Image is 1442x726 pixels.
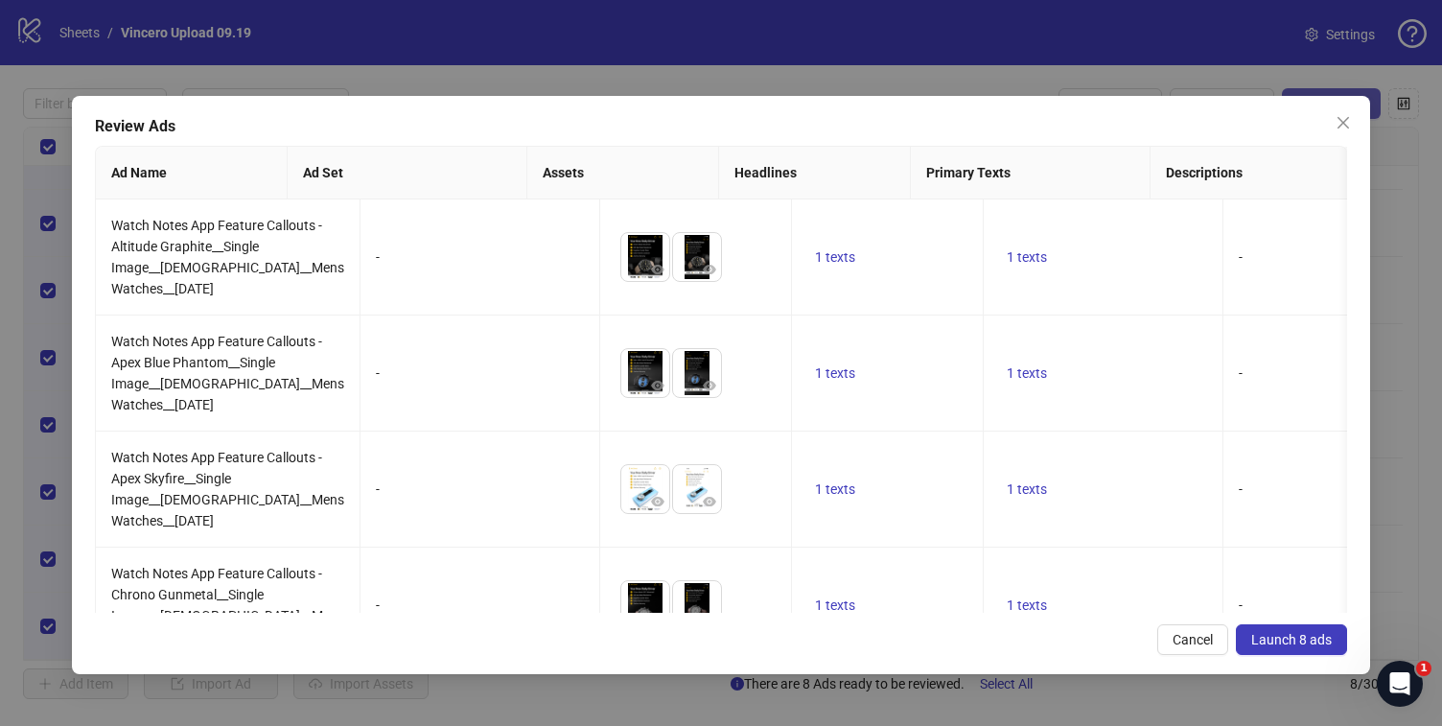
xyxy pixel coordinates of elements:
span: 1 texts [1007,481,1047,497]
button: 1 texts [807,478,863,501]
button: 1 texts [807,594,863,617]
span: eye [703,495,716,508]
button: Cancel [1157,624,1228,655]
span: Launch 8 ads [1251,632,1332,647]
button: 1 texts [999,362,1055,385]
th: Primary Texts [911,147,1151,199]
iframe: Intercom live chat [1377,661,1423,707]
span: 1 texts [815,481,855,497]
img: Asset 1 [621,233,669,281]
img: Asset 1 [621,581,669,629]
th: Descriptions [1151,147,1390,199]
button: 1 texts [807,362,863,385]
button: Preview [646,374,669,397]
button: Launch 8 ads [1236,624,1347,655]
span: Cancel [1173,632,1213,647]
span: Watch Notes App Feature Callouts - Apex Blue Phantom__Single Image__[DEMOGRAPHIC_DATA]__Mens Watc... [111,334,344,412]
span: eye [651,611,664,624]
span: - [1239,597,1243,613]
span: 1 texts [815,597,855,613]
img: Asset 2 [673,349,721,397]
button: 1 texts [999,246,1055,269]
span: 1 texts [815,365,855,381]
div: - [376,479,584,500]
span: 1 texts [1007,365,1047,381]
div: - [376,246,584,268]
span: Watch Notes App Feature Callouts - Apex Skyfire__Single Image__[DEMOGRAPHIC_DATA]__Mens Watches__... [111,450,344,528]
span: - [1239,481,1243,497]
span: eye [651,263,664,276]
span: eye [703,611,716,624]
div: Review Ads [95,115,1347,138]
button: Preview [698,374,721,397]
button: 1 texts [999,594,1055,617]
img: Asset 2 [673,465,721,513]
span: close [1336,115,1351,130]
button: Preview [646,258,669,281]
button: Preview [646,490,669,513]
span: 1 [1416,661,1431,676]
button: 1 texts [807,246,863,269]
img: Asset 1 [621,349,669,397]
button: Preview [698,606,721,629]
img: Asset 1 [621,465,669,513]
span: - [1239,249,1243,265]
span: eye [651,379,664,392]
span: 1 texts [1007,249,1047,265]
button: Preview [646,606,669,629]
span: eye [651,495,664,508]
th: Assets [527,147,719,199]
div: - [376,363,584,384]
span: - [1239,365,1243,381]
span: Watch Notes App Feature Callouts - Altitude Graphite__Single Image__[DEMOGRAPHIC_DATA]__Mens Watc... [111,218,344,296]
button: Preview [698,258,721,281]
img: Asset 2 [673,581,721,629]
button: 1 texts [999,478,1055,501]
span: eye [703,379,716,392]
div: - [376,595,584,616]
th: Headlines [719,147,911,199]
th: Ad Set [288,147,527,199]
button: Preview [698,490,721,513]
span: Watch Notes App Feature Callouts - Chrono Gunmetal__Single Image__[DEMOGRAPHIC_DATA]__Mens Watche... [111,566,344,644]
th: Ad Name [96,147,288,199]
img: Asset 2 [673,233,721,281]
button: Close [1328,107,1359,138]
span: eye [703,263,716,276]
span: 1 texts [1007,597,1047,613]
span: 1 texts [815,249,855,265]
